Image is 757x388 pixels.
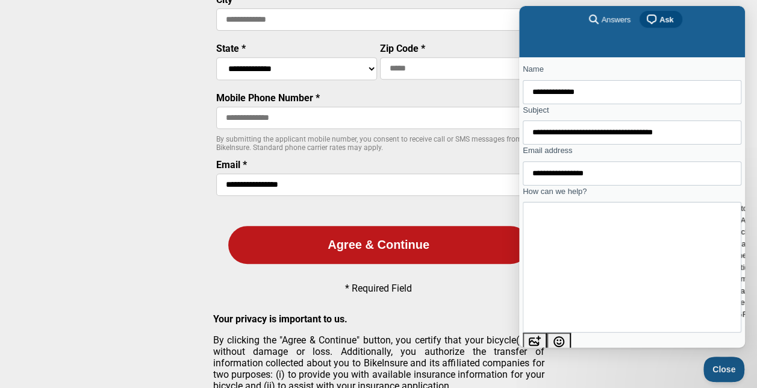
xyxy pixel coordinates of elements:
span: Email address [4,140,53,149]
label: Zip Code * [380,43,425,54]
form: Contact form [4,57,222,374]
button: Attach a file [4,327,28,345]
button: Agree & Continue [228,226,529,264]
label: State * [216,43,246,54]
span: Name [4,58,25,67]
button: Emoji Picker [28,327,52,345]
p: By submitting the applicant mobile number, you consent to receive call or SMS messages from BikeI... [216,135,541,152]
p: * Required Field [345,283,412,294]
iframe: Help Scout Beacon - Close [703,357,745,382]
strong: Your privacy is important to us. [213,313,347,325]
label: Mobile Phone Number * [216,92,320,104]
span: How can we help? [4,181,67,190]
iframe: Help Scout Beacon - Live Chat, Contact Form, and Knowledge Base [519,6,745,348]
span: Subject [4,99,30,108]
label: Email * [216,159,247,171]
